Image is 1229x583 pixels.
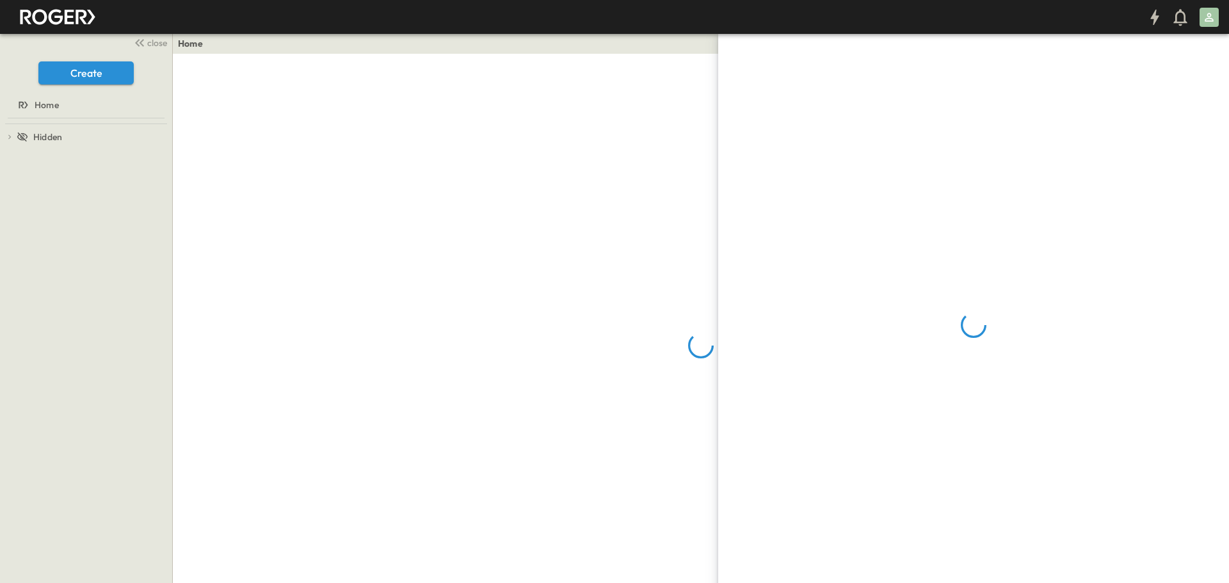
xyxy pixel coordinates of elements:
[35,99,59,111] span: Home
[178,37,203,50] a: Home
[147,36,167,49] span: close
[38,61,134,84] button: Create
[178,37,211,50] nav: breadcrumbs
[33,131,62,143] span: Hidden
